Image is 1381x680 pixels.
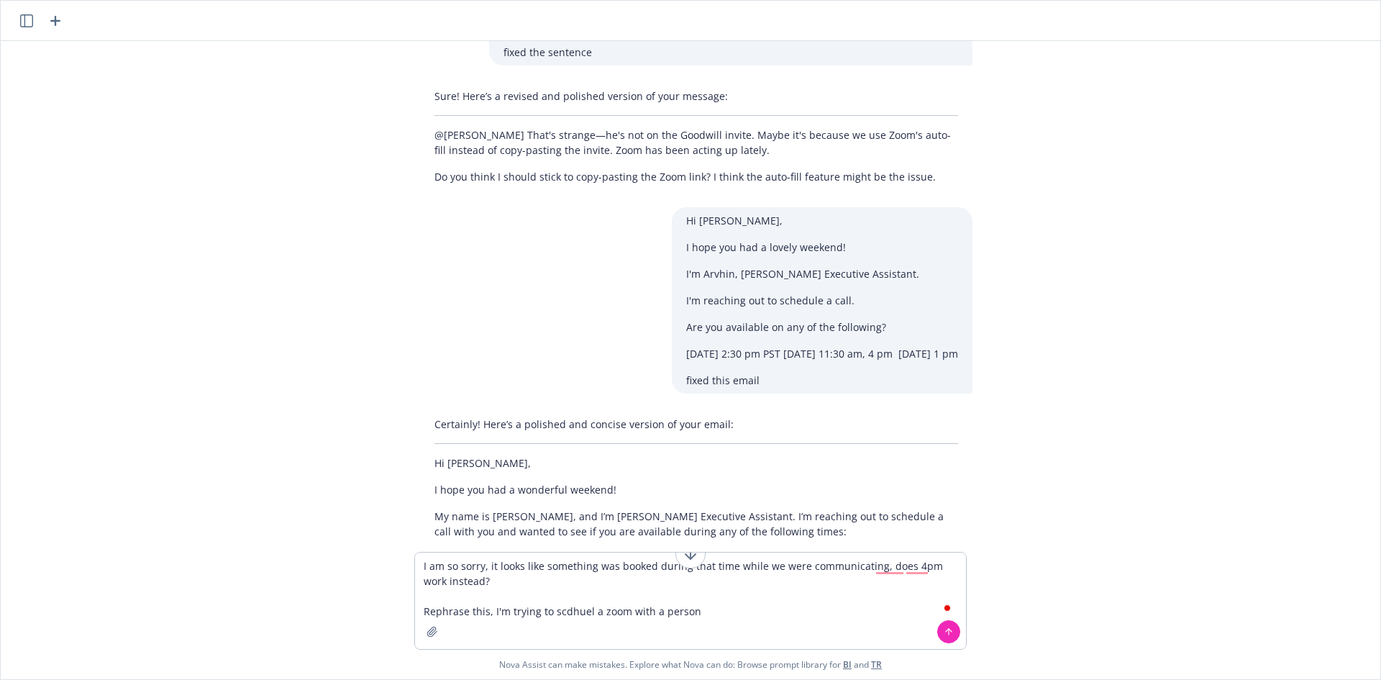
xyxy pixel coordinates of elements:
p: Certainly! Here’s a polished and concise version of your email: [434,417,958,432]
p: Are you available on any of the following? [686,319,958,335]
p: fixed this email [686,373,958,388]
p: Hi [PERSON_NAME], [686,213,958,228]
p: Hi [PERSON_NAME], [434,455,958,471]
p: I'm reaching out to schedule a call. [686,293,958,308]
p: @[PERSON_NAME] That's strange—he's not on the Goodwill invite. Maybe it's because we use Zoom's a... [434,127,958,158]
a: BI [843,658,852,671]
p: My name is [PERSON_NAME], and I’m [PERSON_NAME] Executive Assistant. I’m reaching out to schedule... [434,509,958,539]
p: I hope you had a lovely weekend! [686,240,958,255]
li: [DATE] 2:30 pm PST [446,550,958,571]
p: I hope you had a wonderful weekend! [434,482,958,497]
p: I'm Arvhin, [PERSON_NAME] Executive Assistant. [686,266,958,281]
a: TR [871,658,882,671]
p: Do you think I should stick to copy-pasting the Zoom link? I think the auto-fill feature might be... [434,169,958,184]
textarea: To enrich screen reader interactions, please activate Accessibility in Grammarly extension settings [415,553,966,649]
p: [DATE] 2:30 pm PST [DATE] 11:30 am, 4 pm [DATE] 1 pm [686,346,958,361]
p: fixed the sentence [503,45,958,60]
p: Sure! Here’s a revised and polished version of your message: [434,89,958,104]
span: Nova Assist can make mistakes. Explore what Nova can do: Browse prompt library for and [499,650,882,679]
